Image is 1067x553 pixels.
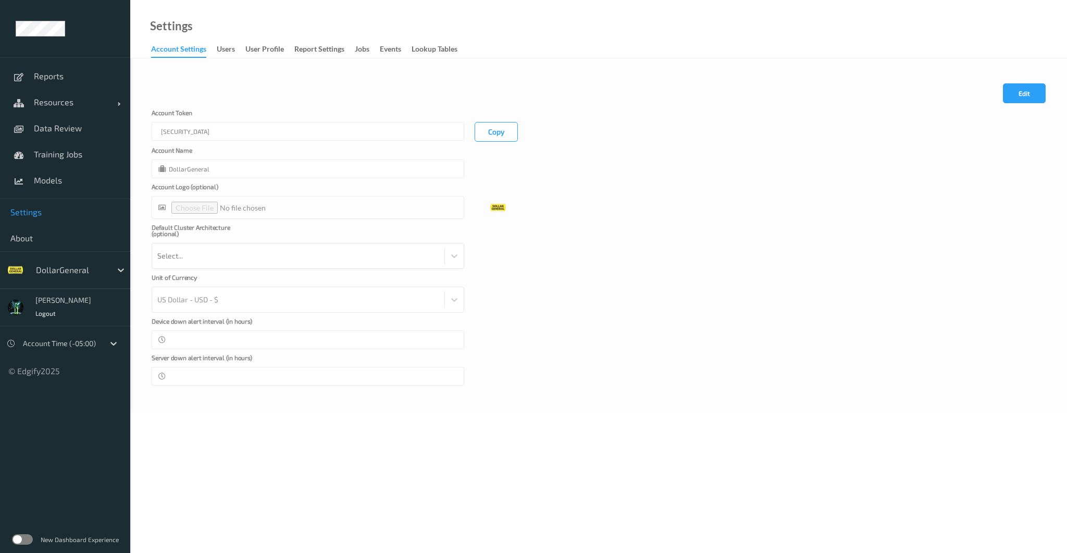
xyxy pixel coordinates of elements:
a: Report Settings [294,42,355,57]
div: User Profile [245,44,284,57]
div: Report Settings [294,44,344,57]
div: Jobs [355,44,369,57]
a: User Profile [245,42,294,57]
a: Account Settings [151,42,217,58]
div: events [380,44,401,57]
div: users [217,44,235,57]
button: Edit [1003,83,1046,103]
a: events [380,42,412,57]
a: users [217,42,245,57]
a: Jobs [355,42,380,57]
button: Copy [475,122,518,142]
div: Account Settings [151,44,206,58]
div: Lookup Tables [412,44,457,57]
label: Unit of Currency [152,274,256,287]
a: Settings [150,21,193,31]
label: Server down alert interval (in hours) [152,354,256,367]
label: Device down alert interval (in hours) [152,318,256,330]
label: Account Token [152,109,256,122]
label: Default Cluster Architecture (optional) [152,224,256,243]
a: Lookup Tables [412,42,468,57]
label: Account Name [152,147,256,159]
label: Account Logo (optional) [152,183,256,196]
